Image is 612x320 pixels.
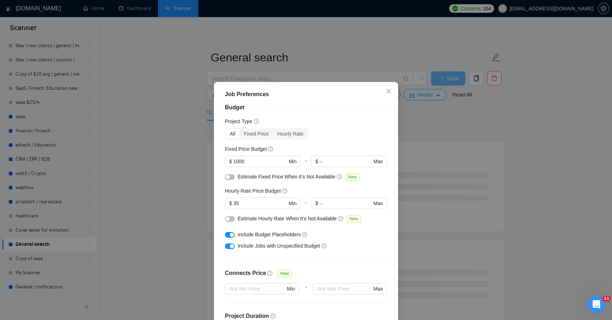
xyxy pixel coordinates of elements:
span: question-circle [338,216,344,221]
span: Min [289,199,297,207]
h5: Hourly Rate Price Budget [225,187,281,195]
span: Include Budget Placeholders [238,232,301,237]
span: question-circle [254,118,260,124]
input: Any Max Price [317,285,372,293]
span: Max [374,285,383,293]
span: $ [315,199,318,207]
span: Include Jobs with Unspecified Budget [238,243,320,249]
span: close [386,88,391,94]
span: Max [374,158,383,165]
div: Hourly Rate [273,129,308,139]
span: question-circle [268,146,274,152]
span: 11 [602,296,611,302]
input: ∞ [319,158,372,165]
div: - [301,156,311,173]
span: $ [229,199,232,207]
div: - [299,283,313,303]
span: question-circle [282,188,288,194]
span: Min [289,158,297,165]
div: Fixed Price [240,129,273,139]
h4: Connects Price [225,269,266,277]
span: $ [229,158,232,165]
span: $ [315,158,318,165]
h4: Budget [225,103,387,112]
span: New [277,270,291,277]
span: question-circle [267,270,273,276]
span: question-circle [337,174,342,180]
input: ∞ [319,199,372,207]
h5: Fixed Price Budget [225,145,267,153]
span: question-circle [302,232,308,237]
input: Any Min Price [229,285,285,293]
span: Min [287,285,295,293]
iframe: Intercom live chat [588,296,605,313]
div: Job Preferences [225,90,387,99]
div: - [301,198,311,215]
span: Max [374,199,383,207]
span: question-circle [271,313,276,319]
span: Estimate Hourly Rate When It’s Not Available [238,216,337,221]
span: New [347,215,361,223]
h5: Project Type [225,117,253,125]
input: 0 [233,158,287,165]
button: Close [379,82,398,101]
input: 0 [233,199,287,207]
span: Estimate Fixed Price When It’s Not Available [238,174,335,180]
span: question-circle [322,243,327,249]
span: New [345,173,359,181]
div: All [226,129,240,139]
